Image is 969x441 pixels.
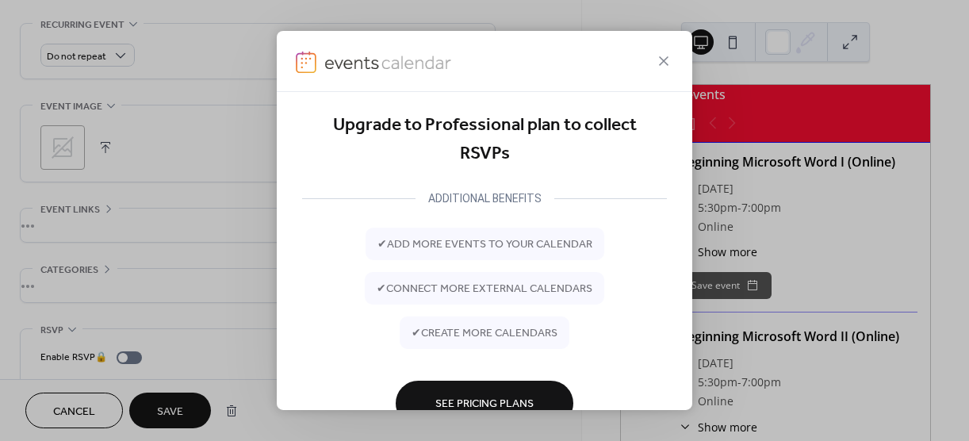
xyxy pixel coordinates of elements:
div: ADDITIONAL BENEFITS [416,189,554,208]
span: ✔ connect more external calendars [377,281,592,297]
img: logo-type [324,51,453,73]
span: ✔ create more calendars [412,325,557,342]
img: logo-icon [296,51,316,73]
span: ✔ add more events to your calendar [377,236,592,253]
button: See Pricing Plans [396,381,573,426]
span: See Pricing Plans [435,396,534,412]
div: Upgrade to Professional plan to collect RSVPs [302,111,667,169]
